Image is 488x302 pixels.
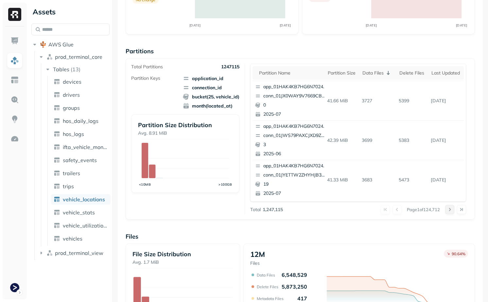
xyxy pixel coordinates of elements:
img: table [54,196,60,203]
p: 0 [263,102,327,109]
span: ifta_vehicle_months [63,144,108,150]
p: app_01HAK4KB7HG6N7024210G3S8D5 [263,123,327,130]
img: table [54,92,60,98]
p: Data Files [257,273,275,277]
p: 5,873,250 [282,283,307,290]
img: table [54,118,60,124]
img: Ryft [8,8,21,21]
p: 41.33 MiB [324,174,359,186]
a: devices [51,76,111,87]
img: table [54,183,60,190]
span: Tables [53,66,69,73]
div: Partition name [259,70,321,76]
button: app_01HAK4KB7HG6N7024210G3S8D5conn_01JWS79PAXCJXD9Z9HMRMV4V1V32025-06 [253,121,330,160]
p: 41.66 MiB [324,95,359,107]
p: conn_01JX0WAY9V7669CBRM4VDVXTS6 [263,93,327,99]
a: ifta_vehicle_months [51,142,111,152]
span: trips [63,183,74,190]
span: hos_logs [63,131,84,137]
div: Last updated [431,70,461,76]
p: Sep 12, 2025 [428,95,464,107]
img: Query Explorer [10,95,19,104]
tspan: [DATE] [189,23,200,27]
p: 1,247,115 [263,207,283,213]
p: 5473 [396,174,428,186]
p: 2025-07 [263,190,327,197]
p: Sep 11, 2025 [428,135,464,146]
a: trailers [51,168,111,178]
tspan: <10MB [139,182,151,187]
p: Partitions [126,47,475,55]
span: month(located_at) [183,103,239,109]
a: vehicle_utilization_day [51,220,111,231]
span: drivers [63,92,80,98]
a: hos_logs [51,129,111,139]
p: Files [126,233,475,240]
div: Data Files [362,69,393,77]
img: Dashboard [10,37,19,45]
p: 42.39 MiB [324,135,359,146]
span: application_id [183,75,239,82]
p: Page 1 of 124,712 [407,207,440,212]
span: hos_daily_logs [63,118,98,124]
a: vehicle_locations [51,194,111,205]
span: vehicle_utilization_day [63,222,108,229]
span: trailers [63,170,80,176]
img: table [54,105,60,111]
button: prod_terminal_view [38,248,110,258]
img: namespace [46,54,53,60]
p: 3683 [359,174,396,186]
img: namespace [46,250,53,256]
p: Metadata Files [257,296,284,301]
p: Files [250,260,265,266]
p: 12M [250,250,265,259]
p: 2025-06 [263,151,327,157]
img: Assets [10,56,19,65]
p: 417 [297,295,307,302]
span: AWS Glue [48,41,74,48]
p: Total Partitions [131,64,163,70]
a: trips [51,181,111,192]
button: app_01HAK4KB7HG6N7024210G3S8D5conn_01JYETTW2ZHYHJB3SDJ784WS4F192025-07 [253,160,330,199]
p: Avg. 1.7 MiB [132,259,233,265]
div: Partition size [328,70,356,76]
p: Sep 12, 2025 [428,174,464,186]
span: groups [63,105,80,111]
button: app_01HAK4KB7HG6N7024210G3S8D5conn_01JX0WAY9V7669CBRM4VDVXTS602025-07 [253,81,330,120]
span: bucket(25, vehicle_id) [183,93,239,100]
img: Asset Explorer [10,76,19,84]
p: 3699 [359,135,396,146]
p: app_01HAK4KB7HG6N7024210G3S8D5 [263,163,327,169]
p: 3727 [359,95,396,107]
p: Delete Files [257,284,278,289]
a: vehicles [51,233,111,244]
img: table [54,209,60,216]
img: table [54,78,60,85]
p: Total [250,207,261,213]
p: 19 [263,181,327,188]
p: conn_01JYETTW2ZHYHJB3SDJ784WS4F [263,172,327,178]
p: app_01HAK4KB7HG6N7024210G3S8D5 [263,84,327,90]
img: Insights [10,115,19,124]
p: 2025-07 [263,111,327,118]
tspan: [DATE] [456,23,467,27]
tspan: [DATE] [365,23,377,27]
p: 5399 [396,95,428,107]
p: 1247115 [221,64,239,70]
tspan: >100GB [219,182,232,187]
p: 3 [263,142,327,148]
button: prod_terminal_core [38,52,110,62]
p: Partition Keys [131,75,160,81]
p: 90.64 % [452,251,465,256]
a: vehicle_stats [51,207,111,218]
p: Avg. 8.91 MiB [138,130,232,136]
a: groups [51,103,111,113]
span: vehicles [63,235,82,242]
span: connection_id [183,84,239,91]
img: table [54,131,60,137]
img: table [54,157,60,163]
img: table [54,235,60,242]
img: table [54,144,60,150]
img: table [54,222,60,229]
p: 5383 [396,135,428,146]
